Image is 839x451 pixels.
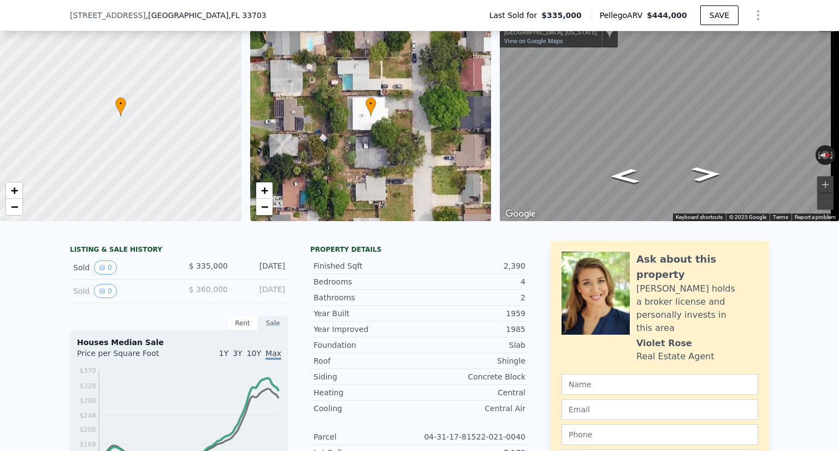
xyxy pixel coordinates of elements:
[227,316,258,330] div: Rent
[817,176,834,193] button: Zoom in
[562,374,758,395] input: Name
[562,399,758,420] input: Email
[419,431,525,442] div: 04-31-17-81522-021-0040
[261,200,268,213] span: −
[258,316,288,330] div: Sale
[606,26,613,38] a: Show location on map
[314,355,419,366] div: Roof
[636,252,758,282] div: Ask about this property
[11,183,18,197] span: +
[77,348,179,365] div: Price per Square Foot
[816,150,836,159] button: Reset the view
[503,207,539,221] img: Google
[500,11,839,221] div: Map
[314,292,419,303] div: Bathrooms
[504,29,597,36] div: [GEOGRAPHIC_DATA], [US_STATE]
[314,403,419,414] div: Cooling
[94,260,117,275] button: View historical data
[6,199,22,215] a: Zoom out
[11,200,18,213] span: −
[419,324,525,335] div: 1985
[636,282,758,335] div: [PERSON_NAME] holds a broker license and personally invests in this area
[237,284,285,298] div: [DATE]
[365,99,376,109] span: •
[219,349,228,358] span: 1Y
[79,367,96,375] tspan: $370
[70,245,288,256] div: LISTING & SALE HISTORY
[365,97,376,116] div: •
[73,284,170,298] div: Sold
[79,426,96,434] tspan: $208
[314,340,419,351] div: Foundation
[541,10,582,21] span: $335,000
[562,424,758,445] input: Phone
[795,214,836,220] a: Report a problem
[679,163,733,185] path: Go North, Helena St NE
[419,403,525,414] div: Central Air
[314,308,419,319] div: Year Built
[6,182,22,199] a: Zoom in
[817,193,834,210] button: Zoom out
[600,10,647,21] span: Pellego ARV
[256,182,273,199] a: Zoom in
[310,245,529,254] div: Property details
[79,397,96,405] tspan: $288
[233,349,242,358] span: 3Y
[265,349,281,360] span: Max
[419,260,525,271] div: 2,390
[489,10,542,21] span: Last Sold for
[314,276,419,287] div: Bedrooms
[314,387,419,398] div: Heating
[115,99,126,109] span: •
[73,260,170,275] div: Sold
[115,97,126,116] div: •
[816,145,822,165] button: Rotate counterclockwise
[261,183,268,197] span: +
[504,38,563,45] a: View on Google Maps
[636,337,692,350] div: Violet Rose
[773,214,788,220] a: Terms (opens in new tab)
[247,349,261,358] span: 10Y
[237,260,285,275] div: [DATE]
[503,207,539,221] a: Open this area in Google Maps (opens a new window)
[77,337,281,348] div: Houses Median Sale
[830,145,836,165] button: Rotate clockwise
[729,214,766,220] span: © 2025 Google
[700,5,738,25] button: SAVE
[189,285,228,294] span: $ 360,000
[314,371,419,382] div: Siding
[419,355,525,366] div: Shingle
[419,308,525,319] div: 1959
[419,340,525,351] div: Slab
[189,262,228,270] span: $ 335,000
[747,4,769,26] button: Show Options
[500,11,839,221] div: Street View
[636,350,714,363] div: Real Estate Agent
[314,431,419,442] div: Parcel
[228,11,266,20] span: , FL 33703
[598,165,652,187] path: Go South, Helena St NE
[647,11,687,20] span: $444,000
[70,10,146,21] span: [STREET_ADDRESS]
[419,276,525,287] div: 4
[146,10,267,21] span: , [GEOGRAPHIC_DATA]
[676,213,723,221] button: Keyboard shortcuts
[256,199,273,215] a: Zoom out
[419,371,525,382] div: Concrete Block
[94,284,117,298] button: View historical data
[314,260,419,271] div: Finished Sqft
[419,387,525,398] div: Central
[79,441,96,448] tspan: $168
[79,412,96,419] tspan: $248
[314,324,419,335] div: Year Improved
[79,382,96,390] tspan: $328
[419,292,525,303] div: 2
